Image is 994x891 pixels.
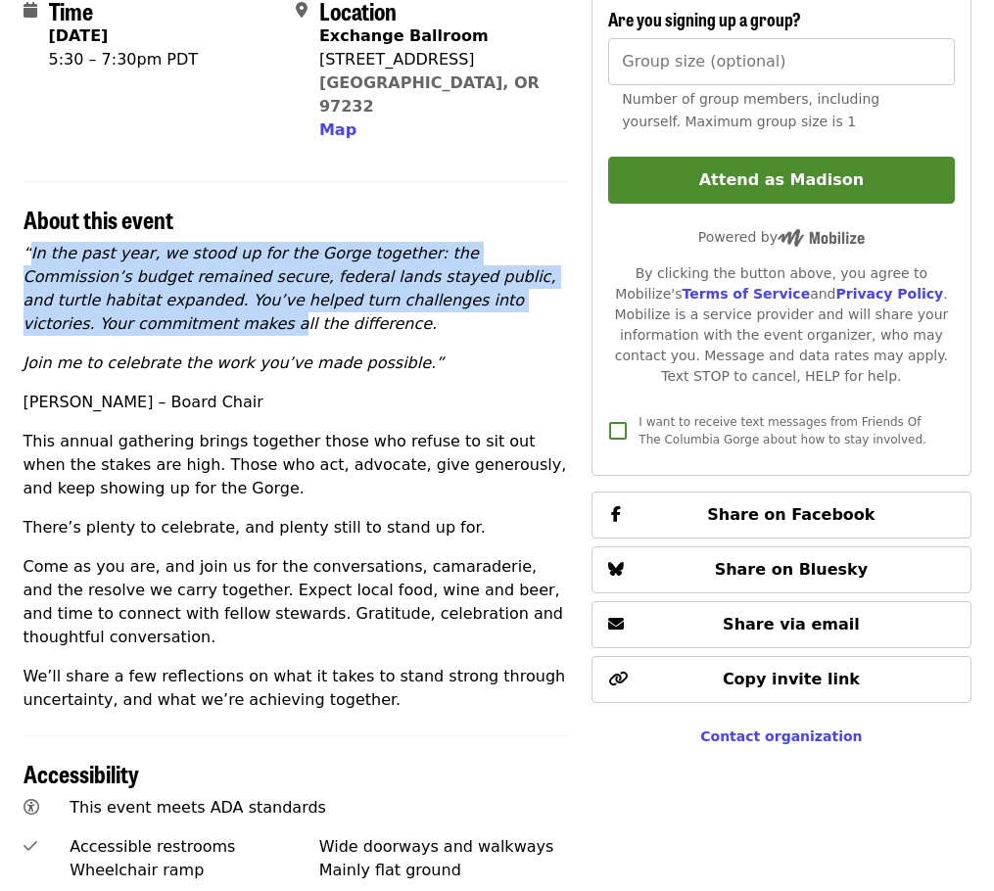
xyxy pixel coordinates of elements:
span: About this event [24,202,173,236]
button: Share via email [592,601,970,648]
button: Attend as Madison [608,157,954,204]
span: Number of group members, including yourself. Maximum group size is 1 [622,91,879,129]
button: Share on Facebook [592,492,970,539]
i: universal-access icon [24,798,39,817]
div: Mainly flat ground [319,859,569,882]
span: Share on Bluesky [715,560,869,579]
em: “In the past year, we stood up for the Gorge together: the Commission’s budget remained secure, f... [24,244,556,333]
p: We’ll share a few reflections on what it takes to stand strong through uncertainty, and what we’r... [24,665,569,712]
span: Share via email [723,615,860,633]
span: Map [319,120,356,139]
strong: Exchange Ballroom [319,26,489,45]
button: Share on Bluesky [592,546,970,593]
div: Wide doorways and walkways [319,835,569,859]
button: Copy invite link [592,656,970,703]
span: Accessibility [24,756,139,790]
span: I want to receive text messages from Friends Of The Columbia Gorge about how to stay involved. [639,415,926,446]
img: Powered by Mobilize [778,229,865,247]
em: Join me to celebrate the work you’ve made possible.” [24,353,445,372]
a: Contact organization [700,728,862,744]
strong: [DATE] [49,26,109,45]
div: Accessible restrooms [70,835,319,859]
div: [STREET_ADDRESS] [319,48,552,71]
div: Wheelchair ramp [70,859,319,882]
span: Share on Facebook [707,505,875,524]
p: [PERSON_NAME] – Board Chair [24,391,569,414]
a: [GEOGRAPHIC_DATA], OR 97232 [319,73,540,116]
a: Terms of Service [682,286,810,302]
span: Are you signing up a group? [608,6,801,31]
div: 5:30 – 7:30pm PDT [49,48,199,71]
p: There’s plenty to celebrate, and plenty still to stand up for. [24,516,569,539]
i: check icon [24,837,37,856]
p: This annual gathering brings together those who refuse to sit out when the stakes are high. Those... [24,430,569,500]
i: map-marker-alt icon [296,1,308,20]
a: Privacy Policy [835,286,943,302]
span: Copy invite link [723,670,860,688]
i: calendar icon [24,1,37,20]
input: [object Object] [608,38,954,85]
button: Map [319,118,356,142]
div: By clicking the button above, you agree to Mobilize's and . Mobilize is a service provider and wi... [608,263,954,387]
span: Powered by [698,229,865,245]
span: This event meets ADA standards [70,798,326,817]
p: Come as you are, and join us for the conversations, camaraderie, and the resolve we carry togethe... [24,555,569,649]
